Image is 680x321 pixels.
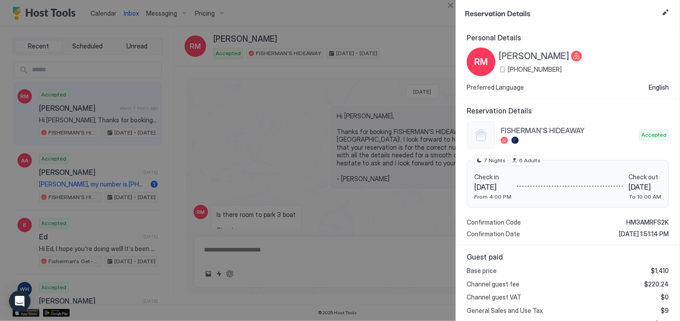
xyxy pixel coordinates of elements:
span: $0 [661,293,669,301]
span: $1,410 [651,267,669,275]
span: RM [475,55,488,69]
span: Channel guest VAT [467,293,522,301]
span: Base price [467,267,497,275]
span: Preferred Language [467,83,524,91]
span: [PERSON_NAME] [499,51,570,62]
span: [DATE] [475,182,512,191]
span: Personal Details [467,33,669,42]
span: 6 Adults [520,156,541,165]
span: Check out [629,173,662,181]
span: Guest paid [467,252,669,261]
span: 7 Nights [484,156,506,165]
span: [PHONE_NUMBER] [508,65,562,74]
div: Open Intercom Messenger [9,291,30,312]
span: Reservation Details [467,106,669,115]
span: Accepted [642,131,667,139]
span: $9 [661,307,669,315]
span: General Sales and Use Tax [467,307,543,315]
span: [DATE] 1:51:14 PM [619,230,669,238]
span: $220.24 [645,280,669,288]
span: To 10:00 AM [629,193,662,200]
span: HM3AMRFS2K [627,218,669,226]
span: Confirmation Date [467,230,520,238]
button: Edit reservation [660,7,671,18]
span: [DATE] [629,182,662,191]
span: Check in [475,173,512,181]
span: Channel guest fee [467,280,520,288]
span: Reservation Details [465,7,658,18]
span: Confirmation Code [467,218,521,226]
span: From 4:00 PM [475,193,512,200]
span: English [649,83,669,91]
span: FISHERMAN'S HIDEAWAY [501,126,636,135]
